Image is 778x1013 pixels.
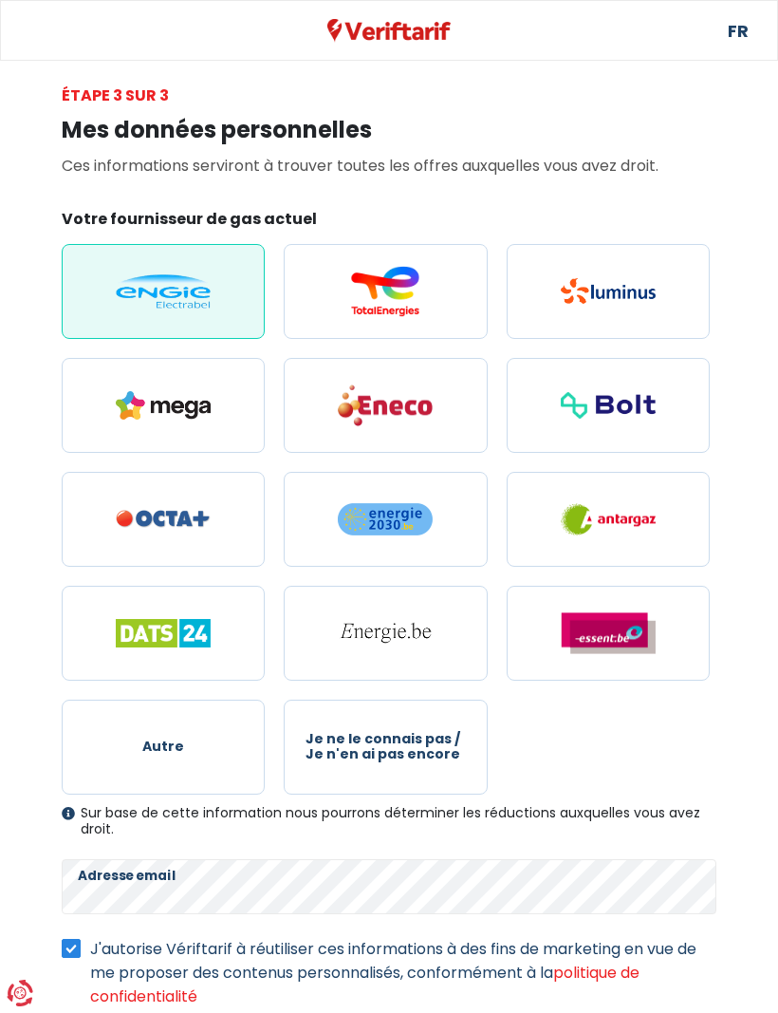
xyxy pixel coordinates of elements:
img: Luminus [561,278,656,304]
p: Ces informations serviront à trouver toutes les offres auxquelles vous avez droit. [62,154,716,178]
a: FR [728,1,747,60]
a: politique de confidentialité [90,962,639,1007]
label: J'autorise Vériftarif à réutiliser ces informations à des fins de marketing en vue de me proposer... [90,937,716,1008]
img: Engie / Electrabel [116,274,211,309]
div: Sur base de cette information nous pourrons déterminer les réductions auxquelles vous avez droit. [62,805,716,837]
span: Je ne le connais pas / Je n'en ai pas encore [306,732,466,761]
img: Essent [561,612,656,655]
img: Mega [116,391,211,420]
h1: Mes données personnelles [62,117,716,144]
img: Total Energies / Lampiris [338,266,433,317]
img: Energie2030 [338,502,433,536]
div: Étape 3 sur 3 [62,84,716,107]
img: Energie.be [338,621,433,645]
img: Antargaz [561,503,656,536]
legend: Votre fournisseur de gas actuel [62,208,716,237]
img: Veriftarif logo [327,19,452,43]
img: Dats 24 [116,619,211,647]
img: Eneco [338,384,433,428]
span: Autre [142,740,184,754]
img: Bolt [561,392,656,419]
img: Octa+ [116,510,211,528]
